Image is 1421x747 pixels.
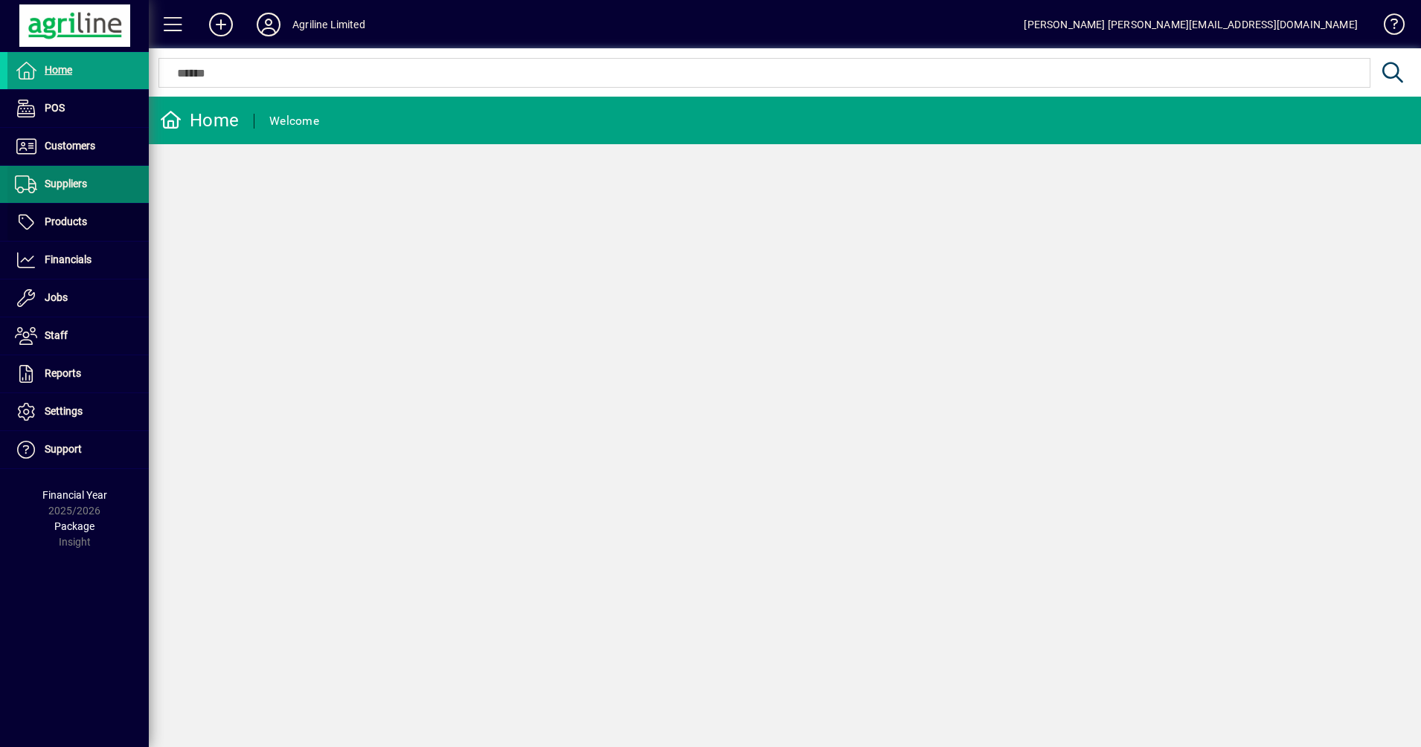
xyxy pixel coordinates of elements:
a: Products [7,204,149,241]
span: Products [45,216,87,227]
a: Staff [7,317,149,355]
a: Reports [7,355,149,392]
a: Financials [7,242,149,279]
span: POS [45,102,65,114]
a: Customers [7,128,149,165]
span: Package [54,520,94,532]
span: Staff [45,329,68,341]
span: Reports [45,367,81,379]
div: [PERSON_NAME] [PERSON_NAME][EMAIL_ADDRESS][DOMAIN_NAME] [1024,13,1358,36]
button: Profile [245,11,292,38]
span: Settings [45,405,83,417]
a: Knowledge Base [1373,3,1402,51]
span: Financial Year [42,489,107,501]
button: Add [197,11,245,38]
span: Jobs [45,291,68,303]
div: Welcome [269,109,319,133]
div: Agriline Limited [292,13,365,36]
span: Customers [45,140,95,152]
a: Support [7,431,149,468]
a: Jobs [7,279,149,317]
div: Home [160,109,239,132]
a: Settings [7,393,149,430]
a: POS [7,90,149,127]
a: Suppliers [7,166,149,203]
span: Support [45,443,82,455]
span: Financials [45,253,92,265]
span: Home [45,64,72,76]
span: Suppliers [45,178,87,190]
